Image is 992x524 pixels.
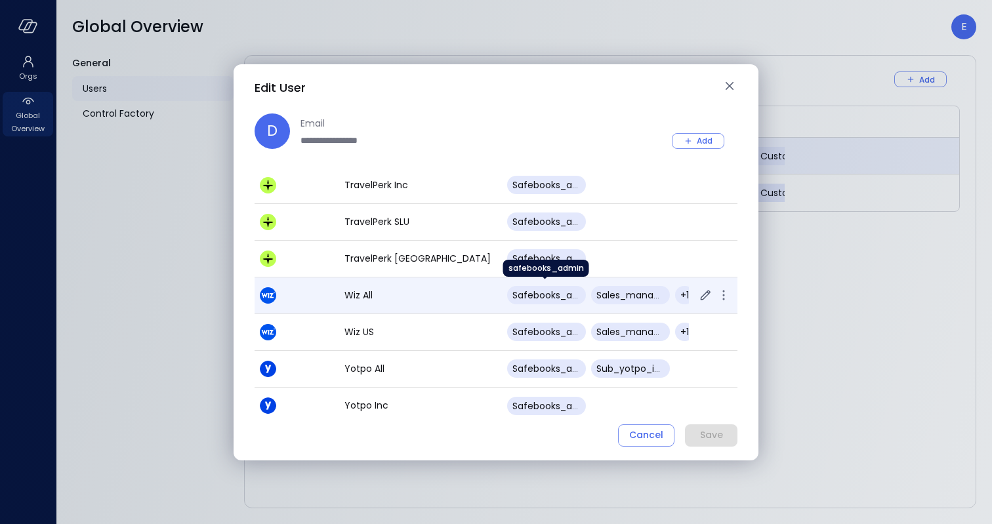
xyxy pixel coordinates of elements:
[512,178,596,191] span: safebooks_admin
[503,260,589,277] div: safebooks_admin
[680,325,689,338] span: +1
[344,289,497,302] p: Wiz All
[260,214,276,230] img: euz2wel6fvrjeyhjwgr9
[596,289,691,302] span: sales_management
[260,214,334,230] div: TravelPerk
[507,176,586,194] div: safebooks_admin
[512,215,596,228] span: safebooks_admin
[629,427,663,443] div: Cancel
[591,323,670,341] div: sales_management
[300,116,497,131] label: Email
[596,325,691,338] span: sales_management
[260,177,334,193] div: TravelPerk
[596,362,666,375] span: sub_yotpo_inc
[697,134,713,148] div: Add
[260,251,334,267] div: TravelPerk
[260,287,334,304] div: Wiz
[512,252,596,265] span: safebooks_admin
[260,177,276,193] img: euz2wel6fvrjeyhjwgr9
[618,424,674,447] button: Cancel
[512,289,596,302] span: safebooks_admin
[260,397,334,414] div: Yotpo
[507,212,586,231] div: safebooks_admin
[591,359,670,378] div: sub_yotpo_inc
[260,397,276,414] img: rosehlgmm5jjurozkspi
[344,325,497,339] p: Wiz US
[591,286,670,304] div: sales_management
[512,362,596,375] span: safebooks_admin
[344,252,497,266] p: TravelPerk [GEOGRAPHIC_DATA]
[260,361,334,377] div: Yotpo
[680,289,689,302] span: +1
[255,79,306,96] span: Edit User
[507,323,586,341] div: safebooks_admin
[260,324,334,340] div: Wiz
[267,120,278,142] p: D
[507,286,586,304] div: safebooks_admin
[260,287,276,304] img: cfcvbyzhwvtbhao628kj
[344,362,497,376] p: Yotpo All
[260,251,276,267] img: euz2wel6fvrjeyhjwgr9
[512,325,596,338] span: safebooks_admin
[344,178,497,192] p: TravelPerk Inc
[260,361,276,377] img: rosehlgmm5jjurozkspi
[672,133,724,149] button: Add
[507,249,586,268] div: safebooks_admin
[512,399,596,413] span: safebooks_admin
[344,399,497,413] p: Yotpo Inc
[260,324,276,340] img: cfcvbyzhwvtbhao628kj
[344,215,497,229] p: TravelPerk SLU
[507,397,586,415] div: safebooks_admin
[507,359,586,378] div: safebooks_admin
